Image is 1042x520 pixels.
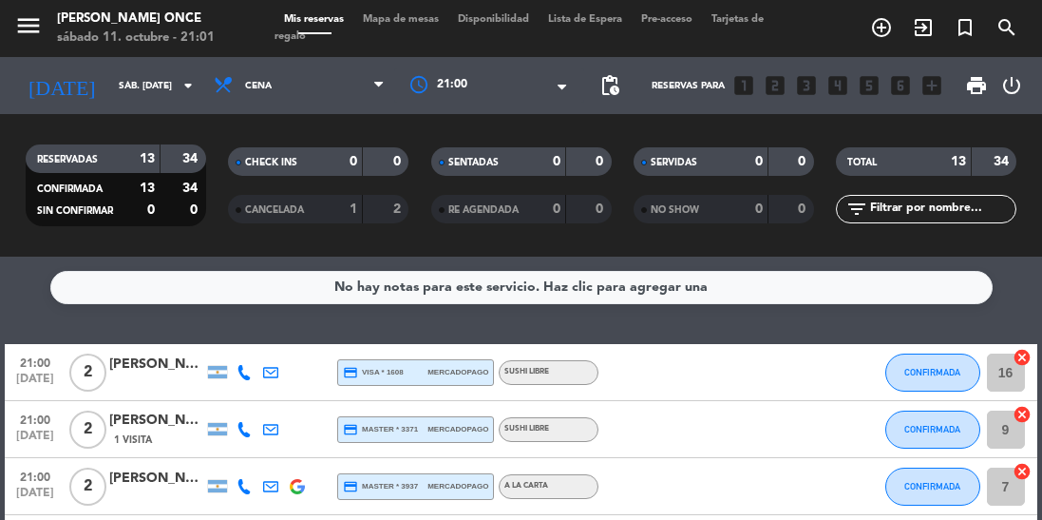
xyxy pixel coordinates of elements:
div: sábado 11. octubre - 21:01 [57,29,215,48]
span: SERVIDAS [651,158,697,167]
strong: 34 [182,152,201,165]
span: 2 [69,354,106,392]
span: Sushi libre [504,368,549,376]
div: No hay notas para este servicio. Haz clic para agregar una [334,277,708,299]
i: credit_card [343,365,358,380]
span: NO SHOW [651,205,699,215]
i: credit_card [343,479,358,494]
span: CANCELADA [245,205,304,215]
span: mercadopago [427,366,488,378]
span: A LA CARTA [504,482,548,490]
span: mercadopago [427,480,488,492]
i: cancel [1013,462,1032,481]
span: Mis reservas [275,14,353,25]
span: master * 3937 [343,479,418,494]
img: google-logo.png [290,479,305,494]
span: SIN CONFIRMAR [37,206,113,216]
div: [PERSON_NAME] [109,468,204,490]
strong: 34 [994,155,1013,168]
span: CONFIRMADA [904,424,960,434]
span: [DATE] [11,430,59,452]
span: 21:00 [437,76,467,95]
span: 2 [69,468,106,506]
i: add_circle_outline [870,16,893,39]
strong: 0 [553,155,560,168]
span: [DATE] [11,487,59,509]
span: pending_actions [598,74,621,97]
i: looks_two [763,73,787,98]
i: looks_6 [888,73,913,98]
div: [PERSON_NAME] [109,410,204,432]
strong: 0 [755,155,763,168]
i: filter_list [845,198,868,221]
span: [DATE] [11,373,59,395]
strong: 34 [182,182,201,195]
i: [DATE] [14,66,109,106]
span: 21:00 [11,465,59,487]
span: Pre-acceso [632,14,702,25]
span: TOTAL [847,158,877,167]
i: credit_card [343,422,358,437]
span: SENTADAS [448,158,499,167]
button: CONFIRMADA [885,354,980,392]
strong: 13 [140,182,155,195]
i: search [995,16,1018,39]
span: Reservas para [652,81,725,91]
span: print [965,74,988,97]
div: LOG OUT [995,57,1028,114]
span: Cena [245,81,272,91]
strong: 0 [553,202,560,216]
span: CONFIRMADA [904,481,960,491]
span: 1 Visita [114,433,152,448]
div: [PERSON_NAME] [109,354,204,376]
i: cancel [1013,348,1032,367]
button: CONFIRMADA [885,411,980,449]
i: looks_5 [857,73,881,98]
input: Filtrar por nombre... [868,199,1015,220]
span: visa * 1608 [343,365,403,380]
span: 21:00 [11,408,59,430]
strong: 0 [350,155,357,168]
div: [PERSON_NAME] Once [57,10,215,29]
strong: 0 [798,202,809,216]
span: Sushi libre [504,425,549,433]
strong: 2 [393,202,405,216]
strong: 0 [393,155,405,168]
strong: 0 [596,155,607,168]
i: exit_to_app [912,16,935,39]
strong: 1 [350,202,357,216]
i: turned_in_not [954,16,976,39]
span: 21:00 [11,351,59,373]
strong: 0 [755,202,763,216]
span: Lista de Espera [539,14,632,25]
i: looks_one [731,73,756,98]
i: looks_4 [825,73,850,98]
span: CONFIRMADA [904,367,960,377]
span: Disponibilidad [448,14,539,25]
span: RESERVADAS [37,155,98,164]
i: cancel [1013,405,1032,424]
button: CONFIRMADA [885,468,980,506]
strong: 0 [190,203,201,217]
i: add_box [919,73,944,98]
strong: 13 [951,155,966,168]
i: menu [14,11,43,40]
i: power_settings_new [1000,74,1023,97]
span: master * 3371 [343,422,418,437]
span: mercadopago [427,423,488,435]
i: arrow_drop_down [177,74,199,97]
span: Mapa de mesas [353,14,448,25]
span: RE AGENDADA [448,205,519,215]
button: menu [14,11,43,47]
strong: 0 [596,202,607,216]
strong: 0 [147,203,155,217]
strong: 13 [140,152,155,165]
span: CONFIRMADA [37,184,103,194]
strong: 0 [798,155,809,168]
i: looks_3 [794,73,819,98]
span: CHECK INS [245,158,297,167]
span: 2 [69,411,106,449]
